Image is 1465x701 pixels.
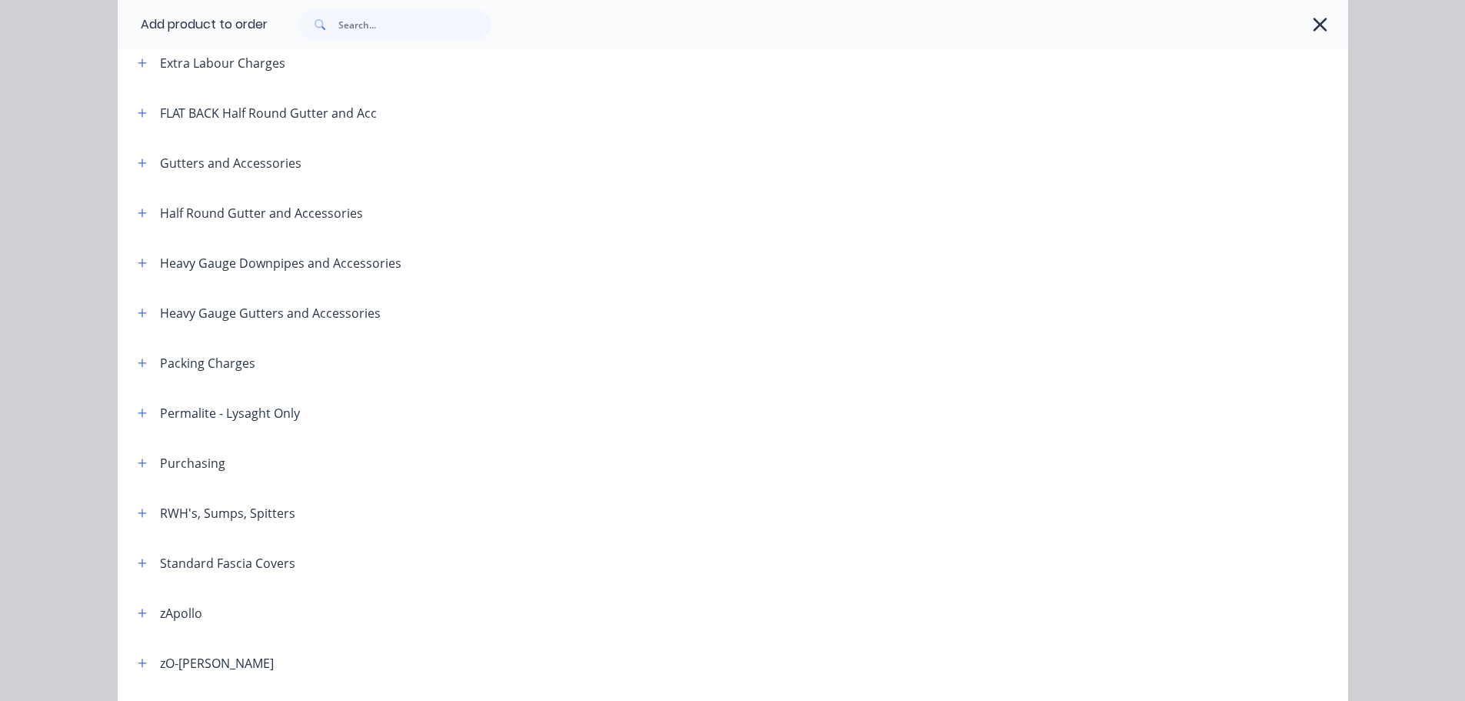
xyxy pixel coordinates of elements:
div: zApollo [160,604,202,623]
input: Search... [338,9,491,40]
div: FLAT BACK Half Round Gutter and Acc [160,104,377,122]
div: Packing Charges [160,354,255,372]
div: zO-[PERSON_NAME] [160,654,274,673]
div: Heavy Gauge Gutters and Accessories [160,304,381,322]
div: Permalite - Lysaght Only [160,404,300,422]
div: Extra Labour Charges [160,54,285,72]
div: Standard Fascia Covers [160,554,295,572]
div: Heavy Gauge Downpipes and Accessories [160,254,401,272]
div: Gutters and Accessories [160,154,301,172]
div: Half Round Gutter and Accessories [160,204,363,222]
div: RWH's, Sumps, Spitters [160,504,295,522]
div: Purchasing [160,454,225,472]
